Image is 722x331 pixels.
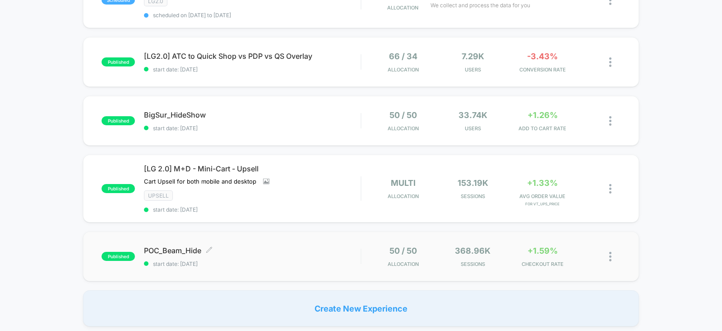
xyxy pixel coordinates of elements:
span: start date: [DATE] [144,125,361,132]
span: +1.59% [528,246,558,255]
div: Create New Experience [83,290,639,326]
span: Users [440,66,505,73]
span: CHECKOUT RATE [510,261,575,267]
span: Upsell [144,190,173,201]
span: Allocation [388,66,419,73]
span: published [102,252,135,261]
span: 33.74k [458,110,487,120]
span: ADD TO CART RATE [510,125,575,132]
span: Sessions [440,193,505,199]
img: close [609,116,611,126]
span: 66 / 34 [389,52,417,61]
span: 368.96k [455,246,491,255]
span: We collect and process the data for you [430,1,530,9]
span: [LG 2.0] M+D - Mini-Cart - Upsell [144,164,361,173]
span: 50 / 50 [389,246,417,255]
span: start date: [DATE] [144,66,361,73]
span: Sessions [440,261,505,267]
span: start date: [DATE] [144,206,361,213]
span: BigSur_HideShow [144,110,361,119]
span: +1.33% [527,178,558,188]
span: published [102,184,135,193]
img: close [609,252,611,261]
span: published [102,116,135,125]
span: 7.29k [462,52,484,61]
span: 50 / 50 [389,110,417,120]
span: published [102,57,135,66]
span: AVG ORDER VALUE [510,193,575,199]
span: Allocation [387,5,418,11]
span: for VT_UpS_Price [510,202,575,206]
span: CONVERSION RATE [510,66,575,73]
img: close [609,57,611,67]
span: Allocation [388,193,419,199]
span: -3.43% [527,52,558,61]
span: Cart Upsell for both mobile and desktop [144,178,256,185]
span: Allocation [388,261,419,267]
span: 153.19k [458,178,488,188]
span: scheduled on [DATE] to [DATE] [144,12,361,19]
img: close [609,184,611,194]
span: [LG2.0] ATC to Quick Shop vs PDP vs QS Overlay [144,52,361,61]
span: Allocation [388,125,419,132]
span: multi [391,178,416,188]
span: POC_Beam_Hide [144,246,361,255]
span: +1.26% [528,110,558,120]
span: start date: [DATE] [144,260,361,267]
span: Users [440,125,505,132]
